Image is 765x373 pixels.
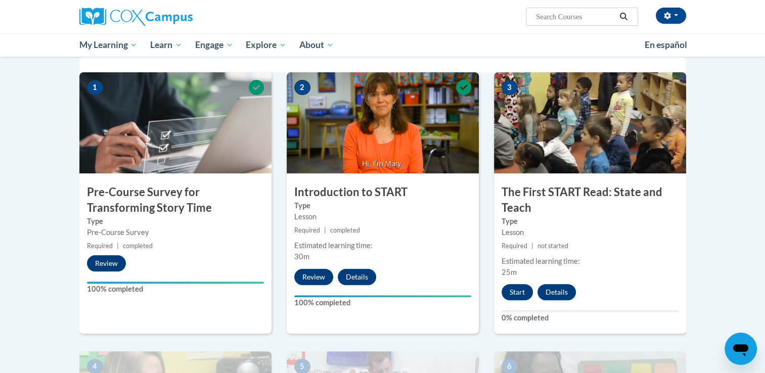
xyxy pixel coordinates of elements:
[535,11,616,23] input: Search Courses
[117,242,119,250] span: |
[638,34,694,56] a: En español
[294,226,320,234] span: Required
[294,211,471,222] div: Lesson
[502,284,533,300] button: Start
[87,227,264,238] div: Pre-Course Survey
[299,39,334,51] span: About
[287,184,479,200] h3: Introduction to START
[656,8,686,24] button: Account Settings
[294,252,309,261] span: 30m
[616,11,631,23] button: Search
[79,184,272,216] h3: Pre-Course Survey for Transforming Story Time
[294,295,471,297] div: Your progress
[87,282,264,284] div: Your progress
[502,242,527,250] span: Required
[87,242,113,250] span: Required
[87,255,126,271] button: Review
[294,80,310,95] span: 2
[79,39,137,51] span: My Learning
[123,242,153,250] span: completed
[537,242,568,250] span: not started
[87,216,264,227] label: Type
[294,240,471,251] div: Estimated learning time:
[73,33,144,57] a: My Learning
[150,39,182,51] span: Learn
[645,39,687,50] span: En español
[324,226,326,234] span: |
[79,72,272,173] img: Course Image
[195,39,233,51] span: Engage
[502,80,518,95] span: 3
[502,227,679,238] div: Lesson
[87,284,264,295] label: 100% completed
[294,297,471,308] label: 100% completed
[502,312,679,323] label: 0% completed
[330,226,360,234] span: completed
[294,200,471,211] label: Type
[189,33,240,57] a: Engage
[725,333,757,365] iframe: Button to launch messaging window
[494,184,686,216] h3: The First START Read: State and Teach
[531,242,533,250] span: |
[64,33,701,57] div: Main menu
[87,80,103,95] span: 1
[502,256,679,267] div: Estimated learning time:
[494,72,686,173] img: Course Image
[246,39,286,51] span: Explore
[338,269,376,285] button: Details
[239,33,293,57] a: Explore
[293,33,340,57] a: About
[502,216,679,227] label: Type
[294,269,333,285] button: Review
[287,72,479,173] img: Course Image
[537,284,576,300] button: Details
[502,268,517,276] span: 25m
[79,8,272,26] a: Cox Campus
[79,8,193,26] img: Cox Campus
[144,33,189,57] a: Learn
